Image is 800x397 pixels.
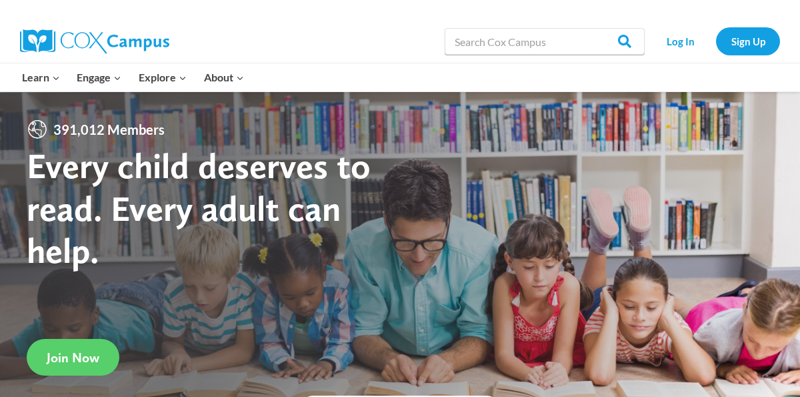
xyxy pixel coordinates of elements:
[204,69,244,86] span: About
[77,69,121,86] span: Engage
[716,27,780,55] a: Sign Up
[13,63,252,91] nav: Primary Navigation
[27,144,371,272] strong: Every child deserves to read. Every adult can help.
[651,27,709,55] a: Log In
[27,339,119,376] a: Join Now
[47,350,99,366] span: Join Now
[445,28,645,55] input: Search Cox Campus
[20,29,169,53] img: Cox Campus
[22,69,60,86] span: Learn
[139,69,187,86] span: Explore
[48,119,170,140] span: 391,012 Members
[651,27,780,55] nav: Secondary Navigation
